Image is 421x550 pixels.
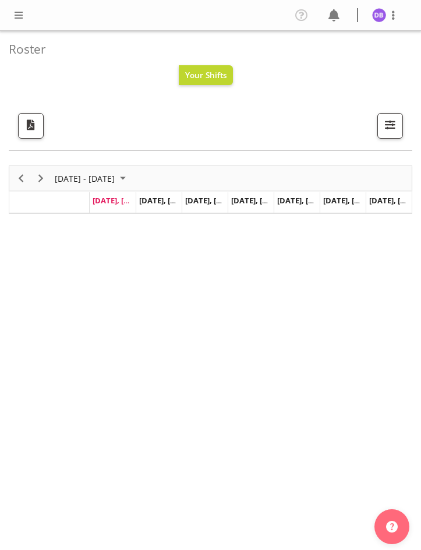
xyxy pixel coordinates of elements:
[9,43,403,56] h4: Roster
[323,195,376,206] span: [DATE], [DATE]
[33,171,49,186] button: Next
[377,113,403,139] button: Filter Shifts
[11,166,31,191] div: previous period
[139,195,192,206] span: [DATE], [DATE]
[31,166,51,191] div: next period
[9,165,412,214] div: Timeline Week of August 25, 2025
[51,166,133,191] div: August 25 - 31, 2025
[13,171,29,186] button: Previous
[93,195,146,206] span: [DATE], [DATE]
[185,69,227,80] span: Your Shifts
[386,521,398,533] img: help-xxl-2.png
[53,171,131,186] button: August 2025
[372,8,386,22] img: dawn-belshaw1857.jpg
[54,171,116,186] span: [DATE] - [DATE]
[231,195,284,206] span: [DATE], [DATE]
[185,195,238,206] span: [DATE], [DATE]
[277,195,330,206] span: [DATE], [DATE]
[179,65,234,85] button: Your Shifts
[18,113,44,139] button: Download a PDF of the roster according to the set date range.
